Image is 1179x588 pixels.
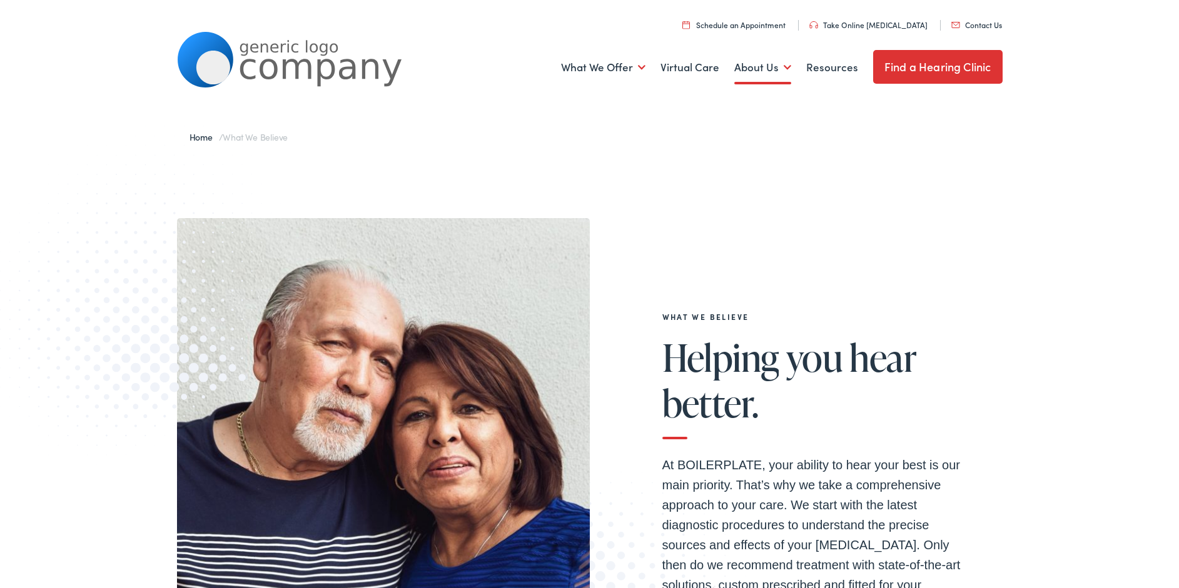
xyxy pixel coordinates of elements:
[561,44,645,91] a: What We Offer
[660,44,719,91] a: Virtual Care
[951,19,1002,30] a: Contact Us
[682,21,690,29] img: utility icon
[786,337,843,378] span: you
[809,21,818,29] img: utility icon
[662,337,779,378] span: Helping
[873,50,1003,84] a: Find a Hearing Clinic
[662,312,963,321] h2: What We Believe
[734,44,791,91] a: About Us
[809,19,928,30] a: Take Online [MEDICAL_DATA]
[849,337,916,378] span: hear
[806,44,858,91] a: Resources
[682,19,786,30] a: Schedule an Appointment
[662,382,759,424] span: better.
[951,22,960,28] img: utility icon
